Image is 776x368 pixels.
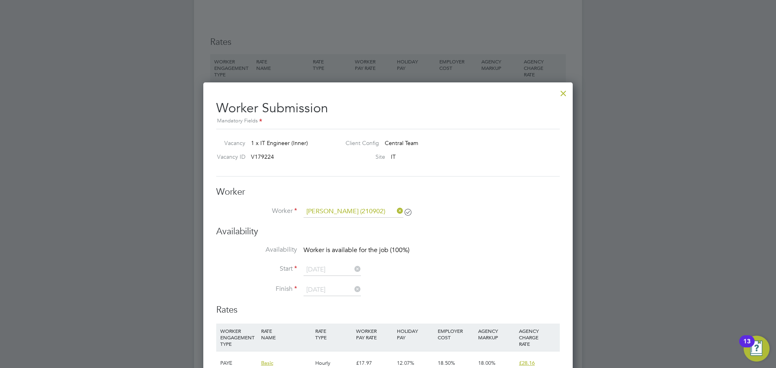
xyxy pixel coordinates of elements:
span: 18.50% [438,360,455,366]
label: Vacancy [213,139,245,147]
div: Mandatory Fields [216,117,560,126]
input: Select one [304,264,361,276]
span: 12.07% [397,360,414,366]
input: Select one [304,284,361,296]
label: Site [339,153,385,160]
h3: Rates [216,304,560,316]
span: V179224 [251,153,274,160]
span: 1 x IT Engineer (Inner) [251,139,308,147]
div: RATE NAME [259,324,313,345]
div: WORKER PAY RATE [354,324,395,345]
h3: Worker [216,186,560,198]
h3: Availability [216,226,560,238]
span: Central Team [385,139,418,147]
div: WORKER ENGAGEMENT TYPE [218,324,259,351]
div: RATE TYPE [313,324,354,345]
h2: Worker Submission [216,94,560,126]
div: AGENCY CHARGE RATE [517,324,558,351]
label: Start [216,265,297,273]
label: Vacancy ID [213,153,245,160]
span: IT [391,153,396,160]
input: Search for... [304,206,403,218]
span: £28.16 [519,360,535,366]
div: 13 [743,341,751,352]
div: HOLIDAY PAY [395,324,436,345]
div: EMPLOYER COST [436,324,477,345]
label: Client Config [339,139,379,147]
button: Open Resource Center, 13 new notifications [744,336,770,362]
label: Availability [216,246,297,254]
span: 18.00% [478,360,496,366]
label: Finish [216,285,297,293]
span: Worker is available for the job (100%) [304,246,409,254]
span: Basic [261,360,273,366]
div: AGENCY MARKUP [476,324,517,345]
label: Worker [216,207,297,215]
